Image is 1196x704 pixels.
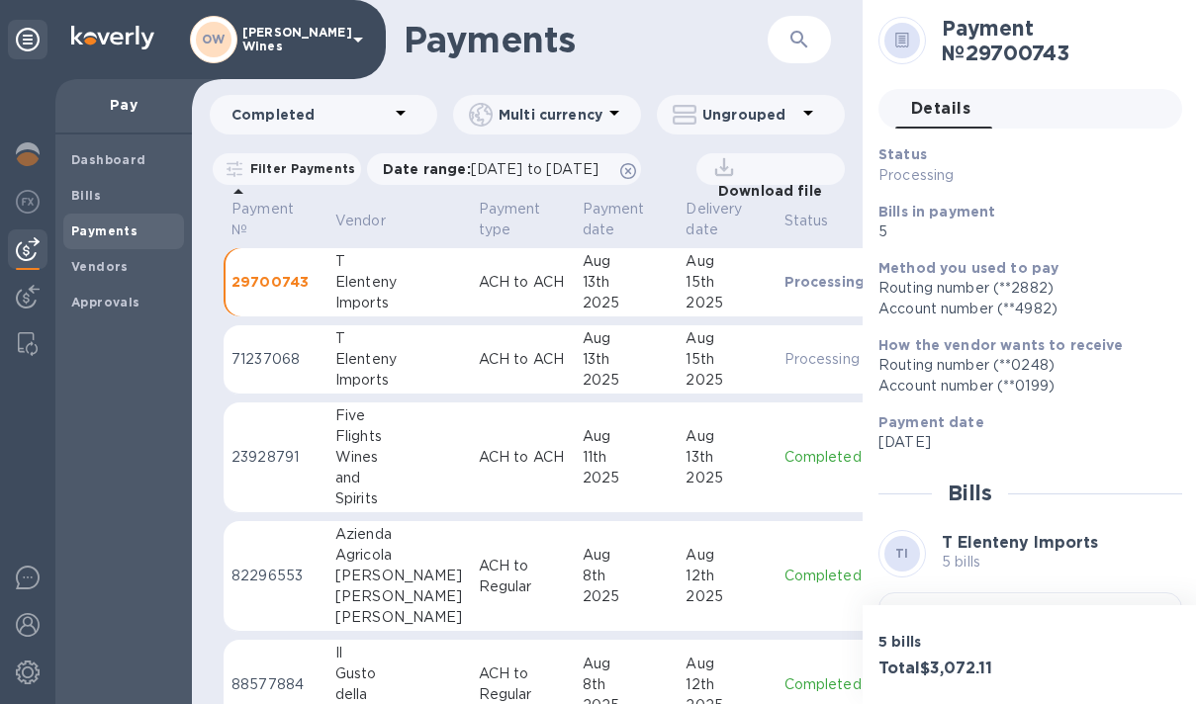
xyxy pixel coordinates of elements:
p: ACH to ACH [479,447,567,468]
span: [DATE] to [DATE] [471,161,598,177]
div: Five [335,405,463,426]
p: Status [784,211,829,231]
div: 15th [686,349,768,370]
b: Bills [71,188,101,203]
div: Aug [583,328,671,349]
p: Payment type [479,199,541,240]
div: Gusto [335,663,463,684]
div: 2025 [583,370,671,391]
p: Multi currency [499,105,602,125]
div: 2025 [686,468,768,488]
div: 2025 [583,293,671,313]
div: Aug [686,545,768,566]
div: Elenteny [335,349,463,370]
p: [PERSON_NAME] Wines [242,26,341,53]
p: Vendor [335,211,386,231]
div: 2025 [686,370,768,391]
b: Bill № [887,603,930,619]
p: Processing [784,272,866,292]
div: Aug [686,654,768,674]
div: 2025 [686,293,768,313]
div: 2025 [583,586,671,607]
div: [PERSON_NAME] [335,566,463,586]
p: 71237068 [231,349,320,370]
div: 8th [583,566,671,586]
img: Logo [71,26,154,49]
b: How the vendor wants to receive [878,337,1124,353]
p: ACH to ACH [479,272,567,293]
b: Dashboard [71,152,146,167]
div: 8th [583,674,671,695]
p: Download file [710,181,822,201]
div: Aug [686,251,768,272]
div: Aug [583,426,671,447]
p: [DATE] [878,432,1166,453]
div: Spirits [335,488,463,509]
div: Unpin categories [8,20,47,59]
div: Imports [335,293,463,313]
img: Foreign exchange [16,190,40,214]
div: and [335,468,463,488]
div: 15th [686,272,768,293]
span: Payment type [479,199,567,240]
p: 5 bills [878,632,1023,652]
div: Aug [583,545,671,566]
div: Aug [583,251,671,272]
b: Bills in payment [878,204,995,220]
b: Payment date [878,414,984,430]
b: Status [878,146,927,162]
b: Bill Date [1031,603,1093,619]
p: 5 [878,221,1166,242]
span: Delivery date [686,199,768,240]
p: 88577884 [231,674,320,695]
span: Status [784,211,855,231]
div: 2025 [686,586,768,607]
div: Agricola [335,545,463,566]
h3: Total $3,072.11 [878,660,1023,678]
p: Payment date [583,199,645,240]
div: [PERSON_NAME] [335,607,463,628]
p: Ungrouped [702,105,796,125]
div: 13th [686,447,768,468]
span: Vendor [335,211,412,231]
div: 13th [583,272,671,293]
div: 12th [686,566,768,586]
div: Imports [335,370,463,391]
b: TI [895,546,909,561]
h2: Bills [948,481,992,505]
h1: Payments [404,19,746,60]
span: Payment № [231,199,320,240]
b: Method you used to pay [878,260,1058,276]
p: Processing [878,165,1070,186]
div: Aug [686,426,768,447]
p: Completed [784,566,866,586]
div: Account number (**0199) [878,376,1166,396]
p: Payment № [231,199,294,240]
p: Date range : [383,159,608,179]
div: Date range:[DATE] to [DATE] [367,153,641,185]
div: Routing number (**0248) [878,355,1166,376]
div: Aug [583,654,671,674]
div: Account number (**4982) [878,299,1166,319]
h2: Payment № 29700743 [942,16,1166,65]
div: Flights [335,426,463,447]
div: Routing number (**2882) [878,278,1166,299]
p: Delivery date [686,199,742,240]
div: Il [335,643,463,663]
div: [PERSON_NAME] [335,586,463,607]
div: 13th [583,349,671,370]
p: Filter Payments [242,160,355,177]
div: T [335,328,463,349]
b: T Elenteny Imports [942,533,1098,552]
div: Azienda [335,524,463,545]
b: Approvals [71,295,140,309]
b: Payments [71,223,138,238]
p: Completed [784,447,866,468]
p: 23928791 [231,447,320,468]
p: Completed [784,674,866,695]
span: Details [911,95,970,123]
div: 12th [686,674,768,695]
p: ACH to Regular [479,556,567,597]
span: Payment date [583,199,671,240]
p: Completed [231,105,389,125]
